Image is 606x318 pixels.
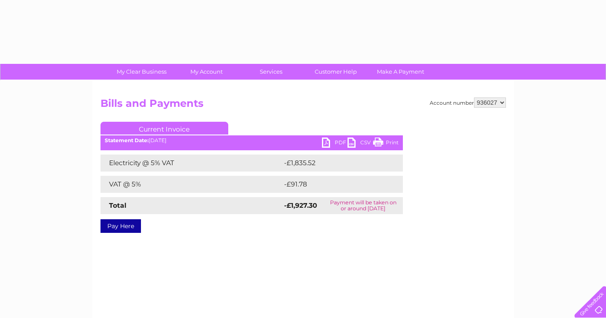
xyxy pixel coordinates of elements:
td: VAT @ 5% [101,176,282,193]
td: -£91.78 [282,176,387,193]
td: Payment will be taken on or around [DATE] [324,197,403,214]
a: Services [236,64,306,80]
b: Statement Date: [105,137,149,143]
strong: Total [109,201,126,209]
a: Pay Here [101,219,141,233]
a: Customer Help [301,64,371,80]
a: Print [373,138,399,150]
a: My Account [171,64,241,80]
strong: -£1,927.30 [284,201,317,209]
td: Electricity @ 5% VAT [101,155,282,172]
td: -£1,835.52 [282,155,390,172]
a: Make A Payment [365,64,436,80]
div: [DATE] [101,138,403,143]
h2: Bills and Payments [101,97,506,114]
a: CSV [348,138,373,150]
a: PDF [322,138,348,150]
a: Current Invoice [101,122,228,135]
div: Account number [430,97,506,108]
a: My Clear Business [106,64,177,80]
